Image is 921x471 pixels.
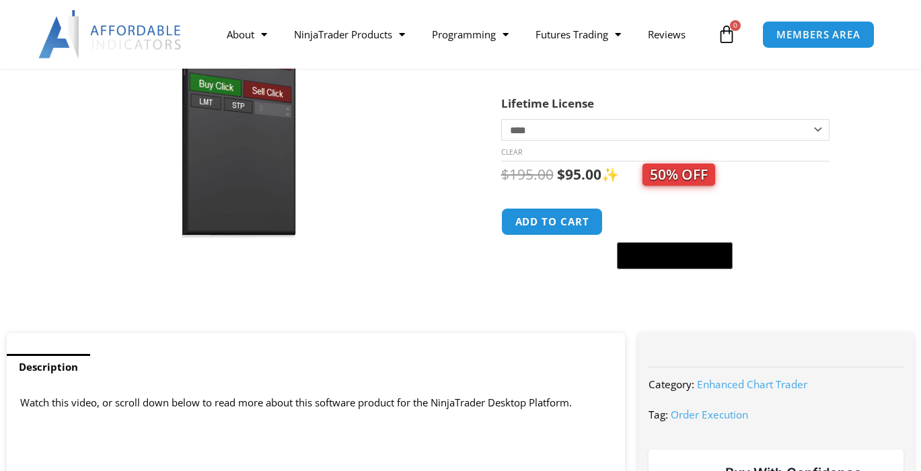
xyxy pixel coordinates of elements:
span: MEMBERS AREA [776,30,860,40]
label: Lifetime License [501,96,594,111]
nav: Menu [213,19,714,50]
span: 50% OFF [642,164,715,186]
a: Futures Trading [522,19,634,50]
a: About [213,19,281,50]
a: Programming [418,19,522,50]
a: NinjaTrader Products [281,19,418,50]
a: Order Execution [671,408,748,421]
img: LogoAI | Affordable Indicators – NinjaTrader [38,10,183,59]
a: Description [7,354,90,380]
span: 0 [730,20,741,31]
a: 0 [697,15,756,54]
a: Clear options [501,147,522,157]
span: Category: [649,377,694,391]
button: Add to cart [501,208,603,235]
a: Reviews [634,19,699,50]
bdi: 95.00 [557,165,601,184]
span: ✨ [601,165,715,184]
span: Tag: [649,408,668,421]
span: $ [557,165,565,184]
a: MEMBERS AREA [762,21,875,48]
iframe: Secure express checkout frame [614,206,735,238]
p: Watch this video, or scroll down below to read more about this software product for the NinjaTrad... [20,394,612,412]
span: $ [501,165,509,184]
button: Buy with GPay [617,242,733,269]
bdi: 195.00 [501,165,554,184]
a: Enhanced Chart Trader [697,377,807,391]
